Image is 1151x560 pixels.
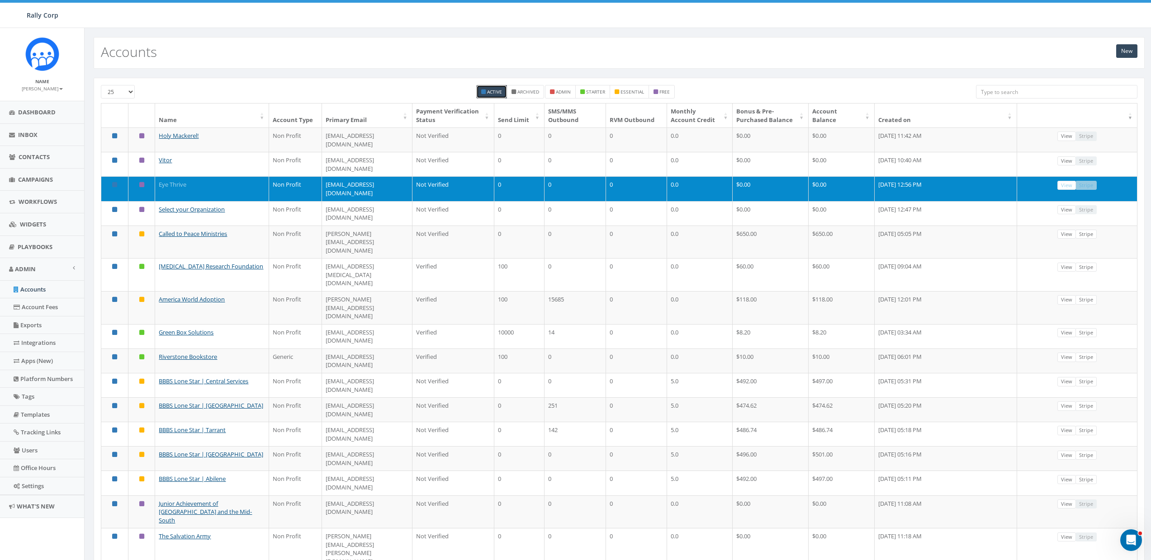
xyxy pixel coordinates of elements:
td: $492.00 [733,471,809,495]
a: [PERSON_NAME] [22,84,63,92]
td: Verified [412,324,494,348]
td: 0 [545,446,606,471]
td: [DATE] 06:01 PM [875,348,1017,373]
td: 142 [545,422,606,446]
td: [EMAIL_ADDRESS][DOMAIN_NAME] [322,176,412,201]
td: $10.00 [733,348,809,373]
th: RVM Outbound [606,104,668,127]
td: [EMAIL_ADDRESS][DOMAIN_NAME] [322,324,412,348]
small: Name [35,78,49,85]
td: 0 [494,397,545,422]
td: [DATE] 10:40 AM [875,152,1017,176]
small: [PERSON_NAME] [22,85,63,92]
td: 0.0 [667,348,733,373]
td: Non Profit [269,495,322,528]
td: 0 [606,176,668,201]
th: SMS/MMS Outbound [545,104,606,127]
td: $0.00 [809,176,874,201]
td: $650.00 [809,226,874,259]
img: Icon_1.png [25,37,59,71]
td: 0.0 [667,226,733,259]
small: admin [556,89,571,95]
td: 0 [606,152,668,176]
a: Stripe [1075,328,1097,338]
td: Not Verified [412,397,494,422]
td: Generic [269,348,322,373]
td: [PERSON_NAME][EMAIL_ADDRESS][DOMAIN_NAME] [322,226,412,259]
td: 0.0 [667,495,733,528]
td: $8.20 [809,324,874,348]
td: [DATE] 05:20 PM [875,397,1017,422]
td: Not Verified [412,152,494,176]
td: $0.00 [809,495,874,528]
td: $496.00 [733,446,809,471]
td: 0 [494,127,545,152]
td: Non Profit [269,291,322,324]
td: Not Verified [412,226,494,259]
td: 0 [545,152,606,176]
a: Select your Organization [159,205,225,213]
td: 0 [606,471,668,495]
td: Verified [412,348,494,373]
small: starter [586,89,605,95]
td: 0 [545,226,606,259]
a: Stripe [1075,426,1097,435]
td: Verified [412,258,494,291]
a: BBBS Lone Star | Tarrant [159,426,226,434]
td: Non Profit [269,324,322,348]
td: 0 [545,176,606,201]
td: Non Profit [269,226,322,259]
td: 0 [606,127,668,152]
td: Non Profit [269,176,322,201]
td: 14 [545,324,606,348]
td: Non Profit [269,127,322,152]
a: BBBS Lone Star | [GEOGRAPHIC_DATA] [159,401,263,409]
a: Stripe [1075,451,1097,460]
td: $474.62 [809,397,874,422]
td: [DATE] 05:18 PM [875,422,1017,446]
td: 0.0 [667,324,733,348]
td: Not Verified [412,127,494,152]
a: View [1057,205,1076,215]
span: Playbooks [18,243,52,251]
span: Admin [15,265,36,273]
td: 100 [494,291,545,324]
td: [EMAIL_ADDRESS][DOMAIN_NAME] [322,446,412,471]
td: 0 [545,127,606,152]
td: $60.00 [809,258,874,291]
a: New [1116,44,1137,58]
td: $118.00 [733,291,809,324]
a: Green Box Solutions [159,328,213,336]
td: 100 [494,258,545,291]
a: View [1057,532,1076,542]
a: Stripe [1075,377,1097,386]
td: 0 [494,422,545,446]
a: Eye Thrive [159,180,186,188]
td: 0 [606,446,668,471]
a: [MEDICAL_DATA] Research Foundation [159,262,263,270]
span: Dashboard [18,108,56,116]
span: What's New [17,502,55,510]
td: 0 [545,471,606,495]
td: [EMAIL_ADDRESS][DOMAIN_NAME] [322,471,412,495]
td: Non Profit [269,152,322,176]
small: Archived [517,89,539,95]
td: 0 [545,348,606,373]
td: 0 [494,201,545,226]
td: [DATE] 05:11 PM [875,471,1017,495]
td: 0 [494,471,545,495]
td: 0 [606,397,668,422]
td: 0 [494,373,545,397]
td: 0 [606,348,668,373]
th: Account Balance: activate to sort column ascending [809,104,874,127]
td: 0.0 [667,201,733,226]
span: Rally Corp [27,11,58,19]
td: $0.00 [733,152,809,176]
td: [EMAIL_ADDRESS][DOMAIN_NAME] [322,152,412,176]
th: Name: activate to sort column ascending [155,104,269,127]
td: Non Profit [269,397,322,422]
a: Stripe [1075,263,1097,272]
a: View [1057,377,1076,386]
a: View [1057,475,1076,485]
td: $118.00 [809,291,874,324]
